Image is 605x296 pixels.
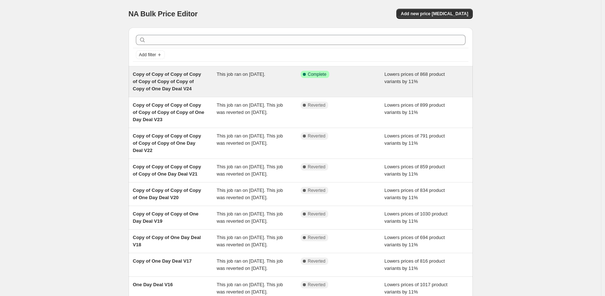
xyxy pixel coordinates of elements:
[308,102,326,108] span: Reverted
[136,50,165,59] button: Add filter
[308,133,326,139] span: Reverted
[308,235,326,240] span: Reverted
[396,9,472,19] button: Add new price [MEDICAL_DATA]
[217,282,283,295] span: This job ran on [DATE]. This job was reverted on [DATE].
[133,282,173,287] span: One Day Deal V16
[133,188,201,200] span: Copy of Copy of Copy of Copy of One Day Deal V20
[133,102,204,122] span: Copy of Copy of Copy of Copy of Copy of Copy of Copy of One Day Deal V23
[217,188,283,200] span: This job ran on [DATE]. This job was reverted on [DATE].
[217,71,265,77] span: This job ran on [DATE].
[133,164,201,177] span: Copy of Copy of Copy of Copy of Copy of One Day Deal V21
[308,188,326,193] span: Reverted
[384,282,447,295] span: Lowers prices of 1017 product variants by 11%
[217,164,283,177] span: This job ran on [DATE]. This job was reverted on [DATE].
[133,235,201,247] span: Copy of Copy of One Day Deal V18
[217,258,283,271] span: This job ran on [DATE]. This job was reverted on [DATE].
[308,258,326,264] span: Reverted
[384,235,445,247] span: Lowers prices of 694 product variants by 11%
[384,164,445,177] span: Lowers prices of 859 product variants by 11%
[308,211,326,217] span: Reverted
[217,102,283,115] span: This job ran on [DATE]. This job was reverted on [DATE].
[384,71,445,84] span: Lowers prices of 868 product variants by 11%
[217,211,283,224] span: This job ran on [DATE]. This job was reverted on [DATE].
[133,211,199,224] span: Copy of Copy of Copy of One Day Deal V19
[139,52,156,58] span: Add filter
[308,282,326,288] span: Reverted
[217,235,283,247] span: This job ran on [DATE]. This job was reverted on [DATE].
[384,211,447,224] span: Lowers prices of 1030 product variants by 11%
[308,164,326,170] span: Reverted
[308,71,326,77] span: Complete
[384,258,445,271] span: Lowers prices of 816 product variants by 11%
[133,133,201,153] span: Copy of Copy of Copy of Copy of Copy of Copy of One Day Deal V22
[384,188,445,200] span: Lowers prices of 834 product variants by 11%
[133,71,201,91] span: Copy of Copy of Copy of Copy of Copy of Copy of Copy of Copy of One Day Deal V24
[384,133,445,146] span: Lowers prices of 791 product variants by 11%
[217,133,283,146] span: This job ran on [DATE]. This job was reverted on [DATE].
[401,11,468,17] span: Add new price [MEDICAL_DATA]
[129,10,198,18] span: NA Bulk Price Editor
[384,102,445,115] span: Lowers prices of 899 product variants by 11%
[133,258,192,264] span: Copy of One Day Deal V17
